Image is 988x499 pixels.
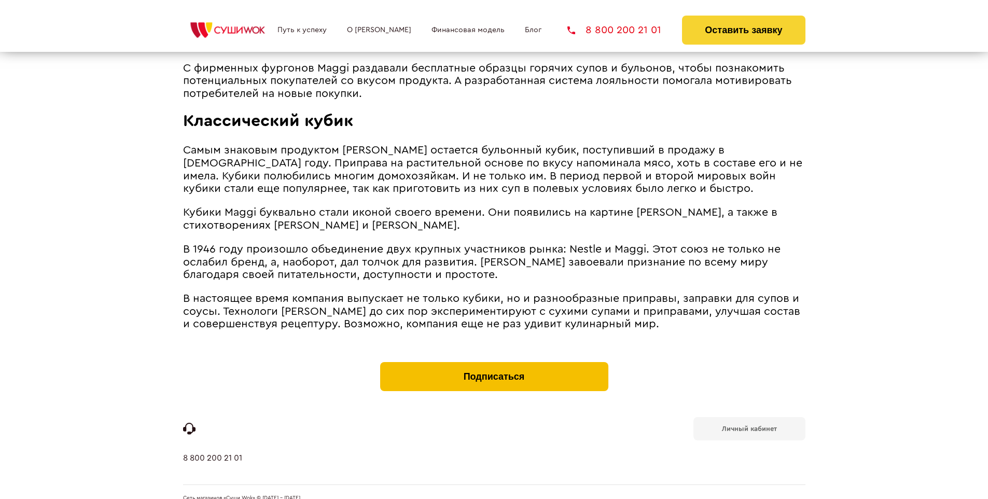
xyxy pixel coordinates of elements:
a: О [PERSON_NAME] [347,26,411,34]
a: Путь к успеху [277,26,327,34]
span: Классический кубик [183,113,353,129]
span: В 1946 году произошло объединение двух крупных участников рынка: Nestle и Maggi. Этот союз не тол... [183,244,781,280]
a: Личный кабинет [693,417,805,440]
span: С фирменных фургонов Maggi раздавали бесплатные образцы горячих супов и бульонов, чтобы познакоми... [183,63,792,99]
button: Подписаться [380,362,608,391]
a: Блог [525,26,541,34]
span: В настоящее время компания выпускает не только кубики, но и разнообразные приправы, заправки для ... [183,293,800,329]
a: 8 800 200 21 01 [183,453,242,484]
span: 8 800 200 21 01 [586,25,661,35]
button: Оставить заявку [682,16,805,45]
a: Финансовая модель [432,26,505,34]
span: Самым знаковым продуктом [PERSON_NAME] остается бульонный кубик, поступивший в продажу в [DEMOGRA... [183,145,802,194]
b: Личный кабинет [722,425,777,432]
span: Кубики Maggi буквально стали иконой своего времени. Они появились на картине [PERSON_NAME], а так... [183,207,777,231]
a: 8 800 200 21 01 [567,25,661,35]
